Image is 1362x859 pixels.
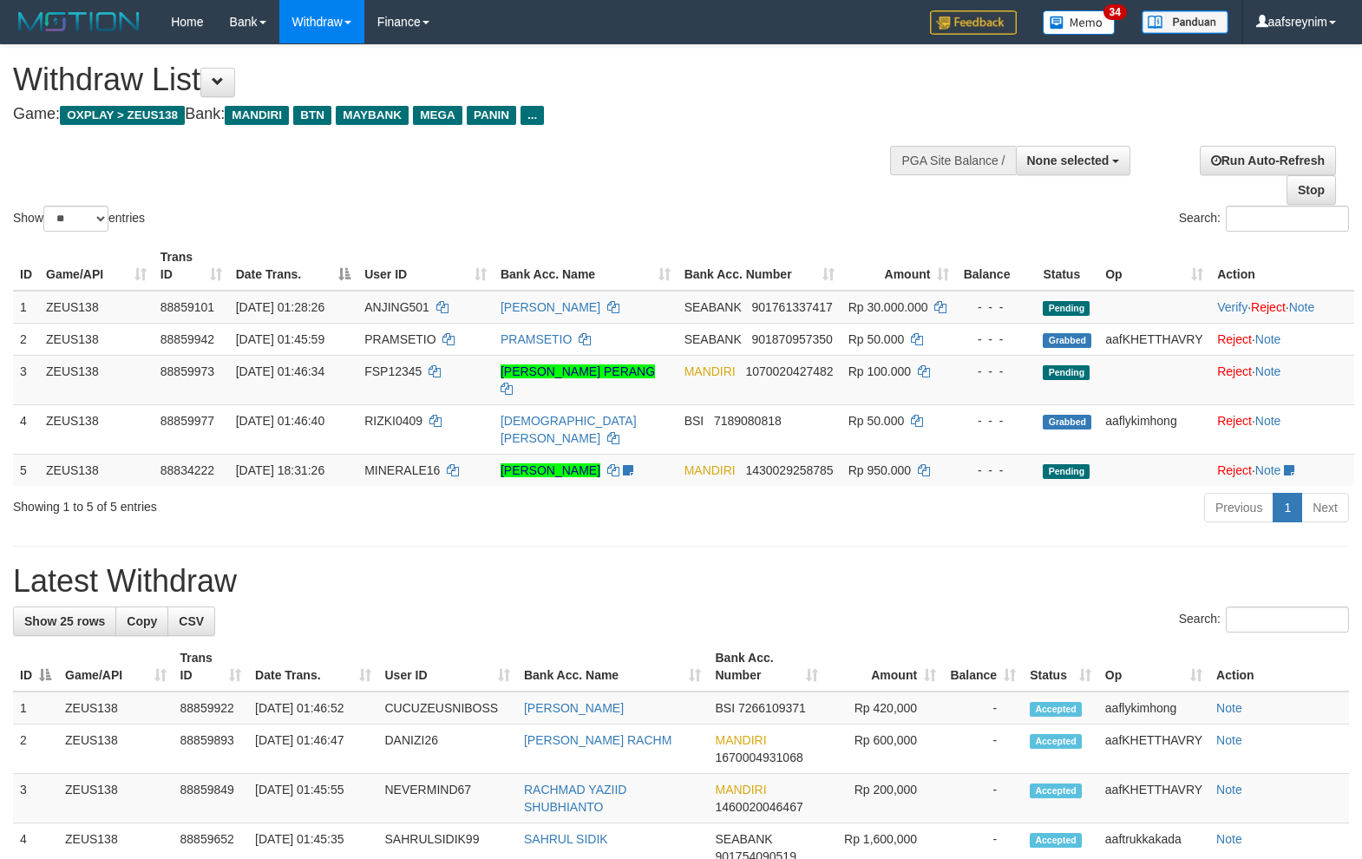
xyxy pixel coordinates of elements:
td: 1 [13,692,58,725]
a: CSV [167,607,215,636]
span: MANDIRI [715,733,766,747]
th: Date Trans.: activate to sort column descending [229,241,357,291]
th: User ID: activate to sort column ascending [357,241,494,291]
a: [PERSON_NAME] [524,701,624,715]
th: ID [13,241,39,291]
span: BSI [715,701,735,715]
a: Note [1255,364,1281,378]
td: NEVERMIND67 [378,774,517,823]
span: None selected [1027,154,1110,167]
th: Action [1210,241,1354,291]
label: Search: [1179,206,1349,232]
th: Op: activate to sort column ascending [1098,241,1210,291]
td: [DATE] 01:46:52 [248,692,377,725]
td: 4 [13,404,39,454]
div: - - - [963,331,1029,348]
span: Accepted [1030,702,1082,717]
th: Game/API: activate to sort column ascending [39,241,154,291]
th: Balance [956,241,1036,291]
div: - - - [963,298,1029,316]
a: [PERSON_NAME] RACHM [524,733,671,747]
a: Copy [115,607,168,636]
a: Reject [1217,414,1252,428]
th: Status [1036,241,1098,291]
td: 3 [13,774,58,823]
td: - [943,774,1023,823]
span: 88859973 [160,364,214,378]
td: 2 [13,725,58,774]
span: Copy [127,614,157,628]
button: None selected [1016,146,1131,175]
a: Note [1255,463,1281,477]
span: BTN [293,106,331,125]
span: [DATE] 18:31:26 [236,463,324,477]
span: 88834222 [160,463,214,477]
input: Search: [1226,206,1349,232]
td: Rp 420,000 [825,692,944,725]
th: Amount: activate to sort column ascending [825,642,944,692]
th: Trans ID: activate to sort column ascending [174,642,249,692]
span: [DATE] 01:46:34 [236,364,324,378]
a: Reject [1251,300,1286,314]
div: PGA Site Balance / [890,146,1015,175]
span: Copy 1460020046467 to clipboard [715,800,802,814]
th: Balance: activate to sort column ascending [943,642,1023,692]
th: Bank Acc. Name: activate to sort column ascending [494,241,678,291]
td: aafKHETTHAVRY [1098,323,1210,355]
h4: Game: Bank: [13,106,891,123]
span: CSV [179,614,204,628]
th: Date Trans.: activate to sort column ascending [248,642,377,692]
td: aafKHETTHAVRY [1098,774,1209,823]
span: Pending [1043,365,1090,380]
a: [DEMOGRAPHIC_DATA][PERSON_NAME] [501,414,637,445]
a: SAHRUL SIDIK [524,832,608,846]
span: Accepted [1030,784,1082,798]
h1: Latest Withdraw [13,564,1349,599]
label: Show entries [13,206,145,232]
span: MANDIRI [684,463,736,477]
span: Copy 7189080818 to clipboard [714,414,782,428]
span: MAYBANK [336,106,409,125]
td: [DATE] 01:45:55 [248,774,377,823]
span: Copy 1670004931068 to clipboard [715,751,802,764]
span: Rp 950.000 [848,463,911,477]
a: Note [1216,832,1242,846]
th: Action [1209,642,1349,692]
span: Pending [1043,301,1090,316]
a: PRAMSETIO [501,332,572,346]
th: Amount: activate to sort column ascending [841,241,957,291]
span: Accepted [1030,833,1082,848]
span: Rp 50.000 [848,414,905,428]
a: Note [1216,783,1242,797]
td: 5 [13,454,39,486]
span: Rp 100.000 [848,364,911,378]
span: PANIN [467,106,516,125]
div: - - - [963,412,1029,429]
a: Reject [1217,332,1252,346]
td: 88859893 [174,725,249,774]
span: PRAMSETIO [364,332,435,346]
span: Rp 30.000.000 [848,300,928,314]
td: · [1210,404,1354,454]
input: Search: [1226,607,1349,633]
span: MEGA [413,106,462,125]
td: 1 [13,291,39,324]
span: Copy 901870957350 to clipboard [751,332,832,346]
img: panduan.png [1142,10,1228,34]
a: [PERSON_NAME] [501,463,600,477]
span: SEABANK [715,832,772,846]
th: Trans ID: activate to sort column ascending [154,241,229,291]
td: · · [1210,291,1354,324]
span: Grabbed [1043,415,1091,429]
td: · [1210,323,1354,355]
td: ZEUS138 [58,774,174,823]
td: - [943,725,1023,774]
span: MANDIRI [684,364,736,378]
th: User ID: activate to sort column ascending [378,642,517,692]
div: - - - [963,462,1029,479]
img: Feedback.jpg [930,10,1017,35]
a: Note [1255,414,1281,428]
span: [DATE] 01:28:26 [236,300,324,314]
span: ANJING501 [364,300,429,314]
a: Reject [1217,364,1252,378]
